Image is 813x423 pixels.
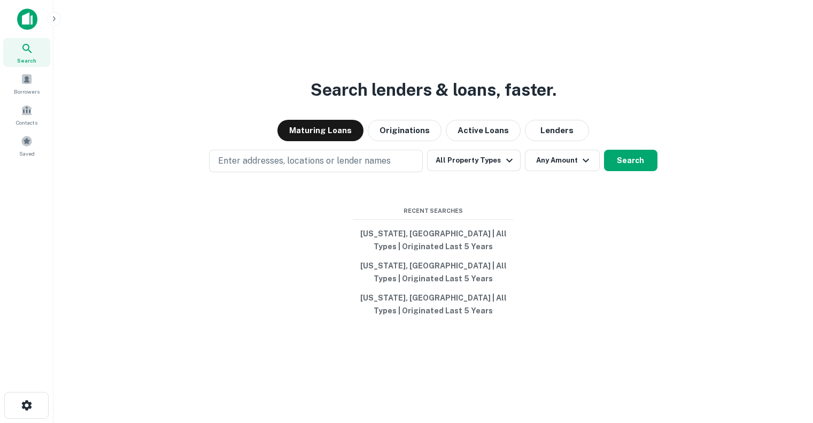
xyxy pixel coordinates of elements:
a: Saved [3,131,50,160]
h3: Search lenders & loans, faster. [311,77,556,103]
span: Contacts [16,118,37,127]
iframe: Chat Widget [760,337,813,389]
button: [US_STATE], [GEOGRAPHIC_DATA] | All Types | Originated Last 5 Years [353,256,514,288]
span: Search [17,56,36,65]
button: Any Amount [525,150,600,171]
button: Search [604,150,657,171]
span: Saved [19,149,35,158]
p: Enter addresses, locations or lender names [218,155,391,167]
a: Search [3,38,50,67]
a: Borrowers [3,69,50,98]
button: Originations [368,120,442,141]
button: Active Loans [446,120,521,141]
button: Enter addresses, locations or lender names [209,150,423,172]
button: [US_STATE], [GEOGRAPHIC_DATA] | All Types | Originated Last 5 Years [353,224,514,256]
button: All Property Types [427,150,520,171]
img: capitalize-icon.png [17,9,37,30]
button: Lenders [525,120,589,141]
button: Maturing Loans [277,120,363,141]
button: [US_STATE], [GEOGRAPHIC_DATA] | All Types | Originated Last 5 Years [353,288,514,320]
a: Contacts [3,100,50,129]
span: Borrowers [14,87,40,96]
span: Recent Searches [353,206,514,216]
